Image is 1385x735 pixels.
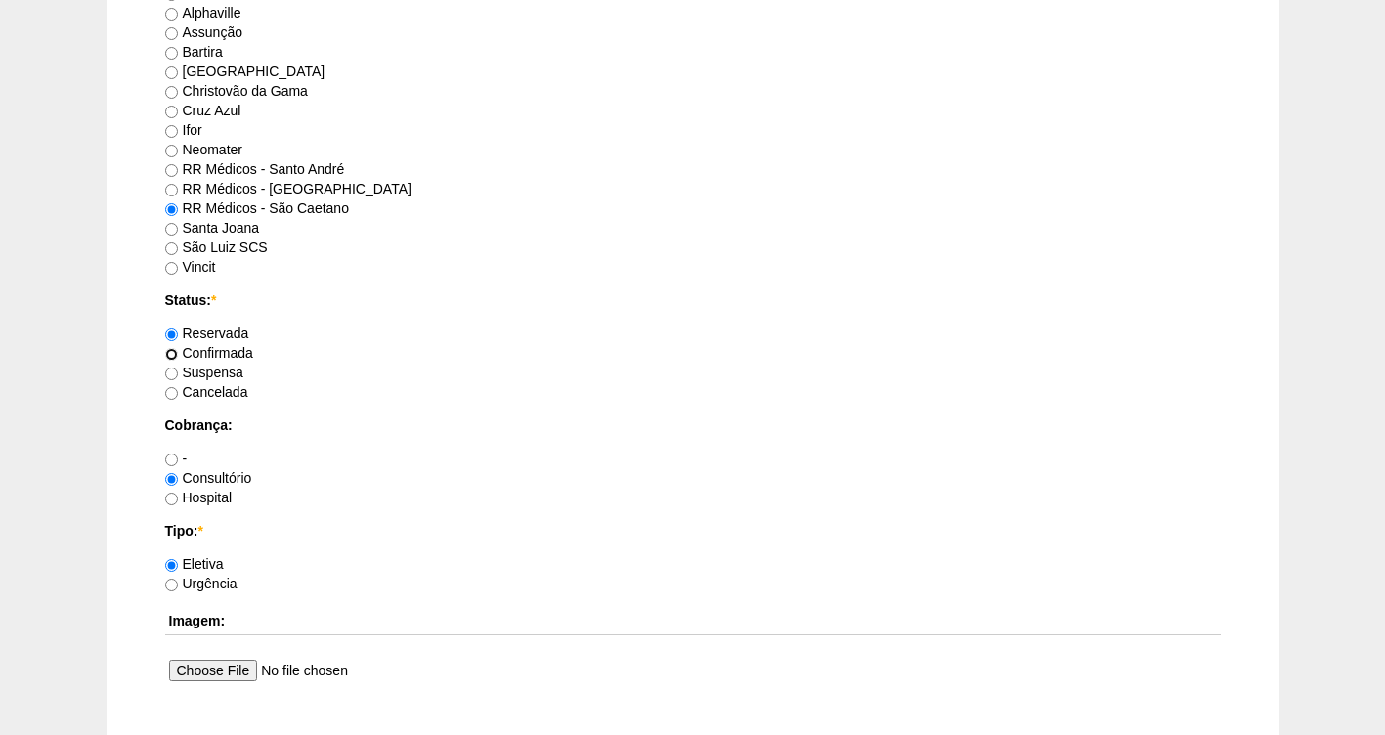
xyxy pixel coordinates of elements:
[165,200,349,216] label: RR Médicos - São Caetano
[165,83,308,99] label: Christovão da Gama
[165,290,1221,310] label: Status:
[165,556,224,572] label: Eletiva
[165,86,178,99] input: Christovão da Gama
[165,239,268,255] label: São Luiz SCS
[165,161,345,177] label: RR Médicos - Santo André
[165,415,1221,435] label: Cobrança:
[165,384,248,400] label: Cancelada
[165,164,178,177] input: RR Médicos - Santo André
[165,242,178,255] input: São Luiz SCS
[165,184,178,196] input: RR Médicos - [GEOGRAPHIC_DATA]
[165,181,411,196] label: RR Médicos - [GEOGRAPHIC_DATA]
[165,490,233,505] label: Hospital
[165,345,253,361] label: Confirmada
[165,387,178,400] input: Cancelada
[165,367,178,380] input: Suspensa
[165,348,178,361] input: Confirmada
[165,262,178,275] input: Vincit
[165,259,216,275] label: Vincit
[165,521,1221,540] label: Tipo:
[165,493,178,505] input: Hospital
[165,44,223,60] label: Bartira
[165,220,260,236] label: Santa Joana
[165,66,178,79] input: [GEOGRAPHIC_DATA]
[165,145,178,157] input: Neomater
[165,607,1221,635] th: Imagem:
[165,24,242,40] label: Assunção
[165,470,252,486] label: Consultório
[165,8,178,21] input: Alphaville
[165,142,242,157] label: Neomater
[165,473,178,486] input: Consultório
[165,325,249,341] label: Reservada
[165,64,325,79] label: [GEOGRAPHIC_DATA]
[197,523,202,539] span: Este campo é obrigatório.
[165,125,178,138] input: Ifor
[165,579,178,591] input: Urgência
[165,576,238,591] label: Urgência
[165,454,178,466] input: -
[165,103,241,118] label: Cruz Azul
[165,122,202,138] label: Ifor
[165,47,178,60] input: Bartira
[165,203,178,216] input: RR Médicos - São Caetano
[165,223,178,236] input: Santa Joana
[211,292,216,308] span: Este campo é obrigatório.
[165,328,178,341] input: Reservada
[165,27,178,40] input: Assunção
[165,451,188,466] label: -
[165,106,178,118] input: Cruz Azul
[165,559,178,572] input: Eletiva
[165,365,243,380] label: Suspensa
[165,5,241,21] label: Alphaville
